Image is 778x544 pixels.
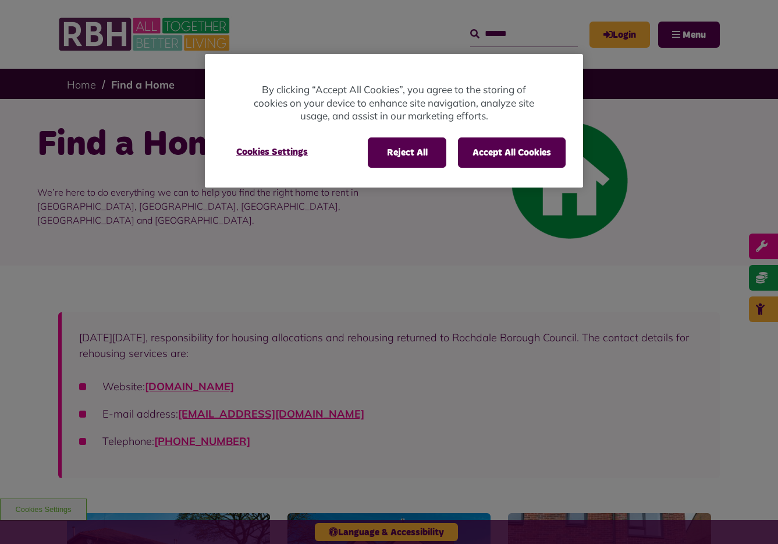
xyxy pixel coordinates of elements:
div: Privacy [205,54,583,188]
div: Cookie banner [205,54,583,188]
button: Cookies Settings [222,137,322,167]
p: By clicking “Accept All Cookies”, you agree to the storing of cookies on your device to enhance s... [251,83,537,123]
button: Reject All [368,137,446,168]
button: Accept All Cookies [458,137,566,168]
